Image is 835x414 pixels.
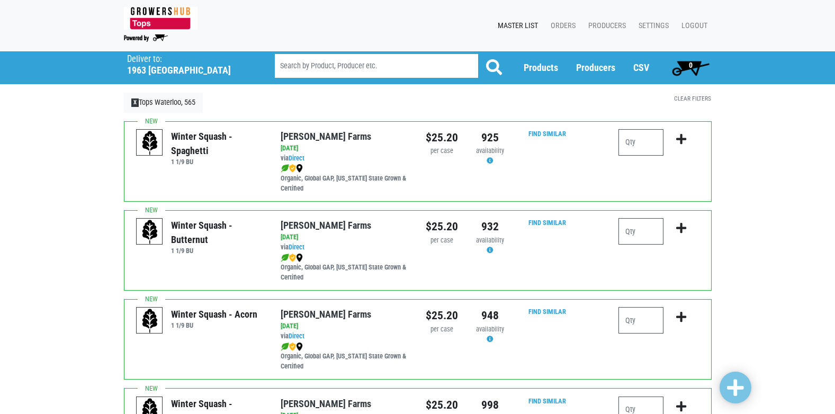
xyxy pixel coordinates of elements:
[281,341,409,372] div: Organic, Global GAP, [US_STATE] State Grown & Certified
[528,130,566,138] a: Find Similar
[127,51,256,76] span: Tops Waterloo, 565 (1963 Kingdom Plaza, Waterloo, NY 13165, USA)
[137,130,163,156] img: placeholder-variety-43d6402dacf2d531de610a020419775a.svg
[618,218,663,245] input: Qty
[426,218,458,235] div: $25.20
[171,247,265,255] h6: 1 1/9 BU
[528,219,566,227] a: Find Similar
[476,236,504,244] span: availability
[296,164,303,173] img: map_marker-0e94453035b3232a4d21701695807de9.png
[580,16,630,36] a: Producers
[289,332,304,340] a: Direct
[426,129,458,146] div: $25.20
[127,54,248,65] p: Deliver to:
[281,309,371,320] a: [PERSON_NAME] Farms
[131,98,139,107] span: X
[528,397,566,405] a: Find Similar
[633,62,649,73] a: CSV
[281,331,409,341] div: via
[289,243,304,251] a: Direct
[474,129,506,146] div: 925
[474,218,506,235] div: 932
[281,164,289,173] img: leaf-e5c59151409436ccce96b2ca1b28e03c.png
[281,232,409,242] div: [DATE]
[124,7,197,30] img: 279edf242af8f9d49a69d9d2afa010fb.png
[137,219,163,245] img: placeholder-variety-43d6402dacf2d531de610a020419775a.svg
[542,16,580,36] a: Orders
[296,254,303,262] img: map_marker-0e94453035b3232a4d21701695807de9.png
[426,146,458,156] div: per case
[281,131,371,142] a: [PERSON_NAME] Farms
[618,129,663,156] input: Qty
[426,325,458,335] div: per case
[281,254,289,262] img: leaf-e5c59151409436ccce96b2ca1b28e03c.png
[289,154,304,162] a: Direct
[171,218,265,247] div: Winter Squash - Butternut
[281,220,371,231] a: [PERSON_NAME] Farms
[673,16,712,36] a: Logout
[474,397,506,413] div: 998
[296,343,303,351] img: map_marker-0e94453035b3232a4d21701695807de9.png
[630,16,673,36] a: Settings
[618,307,663,334] input: Qty
[667,57,714,78] a: 0
[281,242,409,253] div: via
[426,397,458,413] div: $25.20
[281,398,371,409] a: [PERSON_NAME] Farms
[281,143,409,154] div: [DATE]
[426,307,458,324] div: $25.20
[474,307,506,324] div: 948
[674,95,711,102] a: Clear Filters
[281,164,409,194] div: Organic, Global GAP, [US_STATE] State Grown & Certified
[289,343,296,351] img: safety-e55c860ca8c00a9c171001a62a92dabd.png
[281,253,409,283] div: Organic, Global GAP, [US_STATE] State Grown & Certified
[171,158,265,166] h6: 1 1/9 BU
[137,308,163,334] img: placeholder-variety-43d6402dacf2d531de610a020419775a.svg
[171,129,265,158] div: Winter Squash - Spaghetti
[524,62,558,73] a: Products
[476,147,504,155] span: availability
[576,62,615,73] a: Producers
[489,16,542,36] a: Master List
[127,65,248,76] h5: 1963 [GEOGRAPHIC_DATA]
[289,254,296,262] img: safety-e55c860ca8c00a9c171001a62a92dabd.png
[281,321,409,331] div: [DATE]
[281,343,289,351] img: leaf-e5c59151409436ccce96b2ca1b28e03c.png
[124,34,168,42] img: Powered by Big Wheelbarrow
[281,154,409,164] div: via
[171,321,257,329] h6: 1 1/9 BU
[689,61,693,69] span: 0
[528,308,566,316] a: Find Similar
[124,93,203,113] a: XTops Waterloo, 565
[171,307,257,321] div: Winter Squash - Acorn
[275,54,478,78] input: Search by Product, Producer etc.
[426,236,458,246] div: per case
[476,325,504,333] span: availability
[289,164,296,173] img: safety-e55c860ca8c00a9c171001a62a92dabd.png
